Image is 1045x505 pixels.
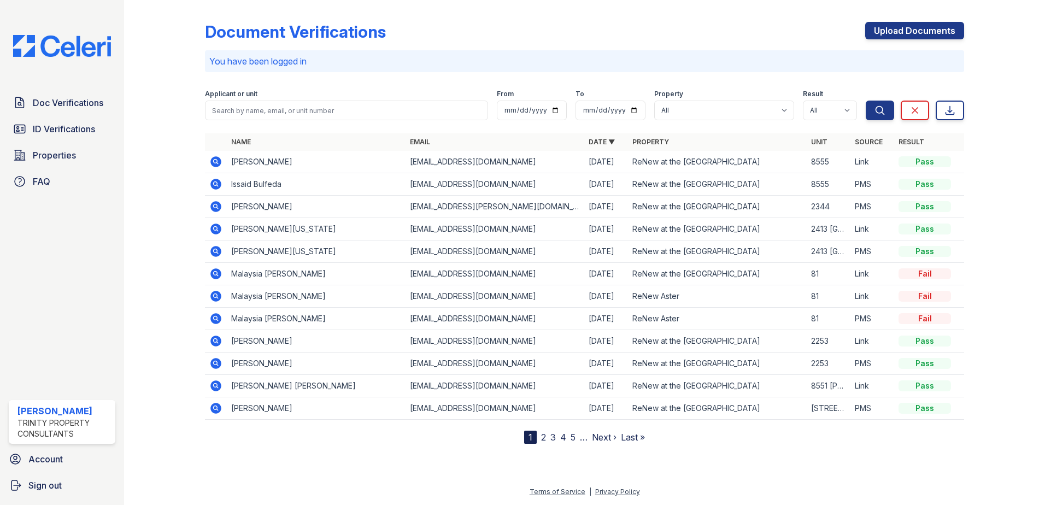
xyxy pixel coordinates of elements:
[803,90,823,98] label: Result
[589,488,591,496] div: |
[205,90,257,98] label: Applicant or unit
[628,218,807,240] td: ReNew at the [GEOGRAPHIC_DATA]
[227,173,406,196] td: Issaid Bulfeda
[899,313,951,324] div: Fail
[584,397,628,420] td: [DATE]
[9,144,115,166] a: Properties
[584,330,628,353] td: [DATE]
[807,173,850,196] td: 8555
[227,353,406,375] td: [PERSON_NAME]
[628,173,807,196] td: ReNew at the [GEOGRAPHIC_DATA]
[807,375,850,397] td: 8551 [PERSON_NAME]
[899,336,951,347] div: Pass
[807,330,850,353] td: 2253
[17,418,111,439] div: Trinity Property Consultants
[899,138,924,146] a: Result
[9,92,115,114] a: Doc Verifications
[855,138,883,146] a: Source
[592,432,617,443] a: Next ›
[205,22,386,42] div: Document Verifications
[550,432,556,443] a: 3
[850,353,894,375] td: PMS
[205,101,488,120] input: Search by name, email, or unit number
[4,448,120,470] a: Account
[850,263,894,285] td: Link
[580,431,588,444] span: …
[632,138,669,146] a: Property
[628,151,807,173] td: ReNew at the [GEOGRAPHIC_DATA]
[584,375,628,397] td: [DATE]
[807,218,850,240] td: 2413 [GEOGRAPHIC_DATA]
[497,90,514,98] label: From
[406,308,584,330] td: [EMAIL_ADDRESS][DOMAIN_NAME]
[406,330,584,353] td: [EMAIL_ADDRESS][DOMAIN_NAME]
[584,196,628,218] td: [DATE]
[227,308,406,330] td: Malaysia [PERSON_NAME]
[807,196,850,218] td: 2344
[571,432,576,443] a: 5
[530,488,585,496] a: Terms of Service
[811,138,827,146] a: Unit
[231,138,251,146] a: Name
[850,308,894,330] td: PMS
[406,196,584,218] td: [EMAIL_ADDRESS][PERSON_NAME][DOMAIN_NAME]
[899,403,951,414] div: Pass
[227,375,406,397] td: [PERSON_NAME] [PERSON_NAME]
[807,285,850,308] td: 81
[850,397,894,420] td: PMS
[628,330,807,353] td: ReNew at the [GEOGRAPHIC_DATA]
[899,380,951,391] div: Pass
[524,431,537,444] div: 1
[584,285,628,308] td: [DATE]
[406,375,584,397] td: [EMAIL_ADDRESS][DOMAIN_NAME]
[576,90,584,98] label: To
[621,432,645,443] a: Last »
[4,35,120,57] img: CE_Logo_Blue-a8612792a0a2168367f1c8372b55b34899dd931a85d93a1a3d3e32e68fde9ad4.png
[595,488,640,496] a: Privacy Policy
[850,375,894,397] td: Link
[406,218,584,240] td: [EMAIL_ADDRESS][DOMAIN_NAME]
[850,240,894,263] td: PMS
[850,218,894,240] td: Link
[850,330,894,353] td: Link
[227,263,406,285] td: Malaysia [PERSON_NAME]
[628,196,807,218] td: ReNew at the [GEOGRAPHIC_DATA]
[560,432,566,443] a: 4
[584,308,628,330] td: [DATE]
[227,397,406,420] td: [PERSON_NAME]
[628,263,807,285] td: ReNew at the [GEOGRAPHIC_DATA]
[406,173,584,196] td: [EMAIL_ADDRESS][DOMAIN_NAME]
[628,240,807,263] td: ReNew at the [GEOGRAPHIC_DATA]
[541,432,546,443] a: 2
[406,397,584,420] td: [EMAIL_ADDRESS][DOMAIN_NAME]
[589,138,615,146] a: Date ▼
[584,218,628,240] td: [DATE]
[807,240,850,263] td: 2413 [GEOGRAPHIC_DATA]
[33,175,50,188] span: FAQ
[227,330,406,353] td: [PERSON_NAME]
[899,268,951,279] div: Fail
[628,397,807,420] td: ReNew at the [GEOGRAPHIC_DATA]
[406,151,584,173] td: [EMAIL_ADDRESS][DOMAIN_NAME]
[406,353,584,375] td: [EMAIL_ADDRESS][DOMAIN_NAME]
[33,122,95,136] span: ID Verifications
[899,291,951,302] div: Fail
[406,240,584,263] td: [EMAIL_ADDRESS][DOMAIN_NAME]
[9,171,115,192] a: FAQ
[899,246,951,257] div: Pass
[4,474,120,496] a: Sign out
[227,218,406,240] td: [PERSON_NAME][US_STATE]
[33,96,103,109] span: Doc Verifications
[584,151,628,173] td: [DATE]
[899,358,951,369] div: Pass
[807,263,850,285] td: 81
[807,397,850,420] td: [STREET_ADDRESS]
[406,263,584,285] td: [EMAIL_ADDRESS][DOMAIN_NAME]
[899,156,951,167] div: Pass
[227,151,406,173] td: [PERSON_NAME]
[28,453,63,466] span: Account
[850,151,894,173] td: Link
[227,285,406,308] td: Malaysia [PERSON_NAME]
[807,308,850,330] td: 81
